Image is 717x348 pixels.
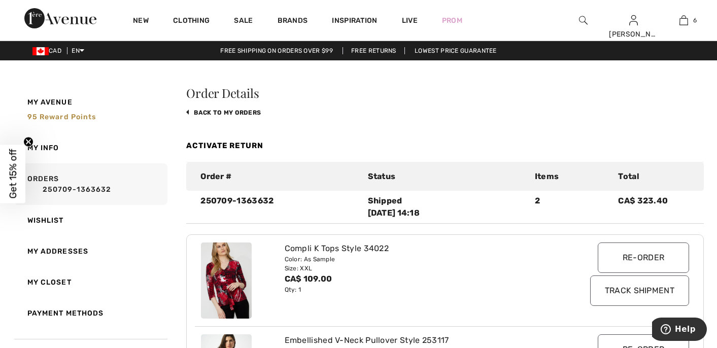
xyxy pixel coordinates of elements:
div: Order # [194,170,361,183]
div: Items [529,170,612,183]
div: Compli K Tops Style 34022 [285,242,564,255]
a: My Closet [13,267,167,298]
div: CA$ 323.40 [612,195,696,219]
a: My Info [13,132,167,163]
a: Free Returns [343,47,405,54]
div: Shipped [DATE] 14:18 [368,195,523,219]
a: Brands [278,16,308,27]
img: search the website [579,14,588,26]
div: Size: XXL [285,264,564,273]
a: Live [402,15,418,26]
div: Embellished V-Neck Pullover Style 253117 [285,334,564,346]
input: Re-order [598,242,689,273]
img: My Bag [679,14,688,26]
a: Sale [234,16,253,27]
a: Payment Methods [13,298,167,329]
button: Close teaser [23,137,33,147]
span: EN [72,47,84,54]
a: back to My Orders [186,109,261,116]
div: CA$ 109.00 [285,273,564,285]
span: 95 Reward points [27,113,96,121]
a: Lowest Price Guarantee [406,47,505,54]
a: My Addresses [13,236,167,267]
a: Prom [442,15,462,26]
div: Total [612,170,696,183]
img: Canadian Dollar [32,47,49,55]
span: Inspiration [332,16,377,27]
a: Orders [13,163,167,205]
input: Track Shipment [590,275,689,306]
img: compli-k-tops-as-sample_34022_3_5ac8_search.jpg [201,242,252,319]
span: Get 15% off [7,149,19,199]
a: Clothing [173,16,210,27]
div: Color: As Sample [285,255,564,264]
div: [PERSON_NAME] [609,29,658,40]
div: 250709-1363632 [194,195,361,219]
a: Activate Return [186,141,263,150]
div: Status [362,170,529,183]
span: My Avenue [27,97,73,108]
a: Wishlist [13,205,167,236]
a: 250709-1363632 [27,184,164,195]
img: My Info [629,14,638,26]
a: Free shipping on orders over $99 [212,47,341,54]
span: 6 [693,16,697,25]
div: Qty: 1 [285,285,564,294]
a: New [133,16,149,27]
a: 6 [659,14,708,26]
h3: Order Details [186,87,704,99]
div: 2 [529,195,612,219]
iframe: Opens a widget where you can find more information [652,318,707,343]
img: 1ère Avenue [24,8,96,28]
span: CAD [32,47,65,54]
a: Sign In [629,15,638,25]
